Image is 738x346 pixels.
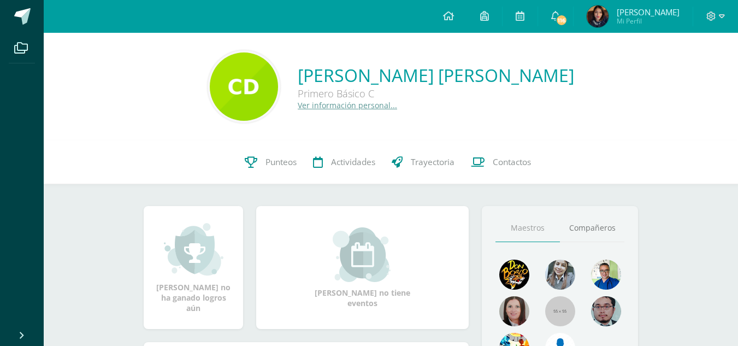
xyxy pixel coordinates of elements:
[155,222,232,313] div: [PERSON_NAME] no ha ganado logros aún
[164,222,223,277] img: achievement_small.png
[587,5,609,27] img: 38ba4947d4d0b722c8173493ff4c2dd9.png
[308,227,417,308] div: [PERSON_NAME] no tiene eventos
[545,260,575,290] img: 45bd7986b8947ad7e5894cbc9b781108.png
[591,260,621,290] img: 10741f48bcca31577cbcd80b61dad2f3.png
[298,100,397,110] a: Ver información personal...
[210,52,278,121] img: 877991878d3a1a38b79eb36a8a62a65f.png
[333,227,392,282] img: event_small.png
[617,16,680,26] span: Mi Perfil
[499,296,529,326] img: 67c3d6f6ad1c930a517675cdc903f95f.png
[556,14,568,26] span: 116
[411,156,454,168] span: Trayectoria
[298,87,574,100] div: Primero Básico C
[493,156,531,168] span: Contactos
[265,156,297,168] span: Punteos
[331,156,375,168] span: Actividades
[298,63,574,87] a: [PERSON_NAME] [PERSON_NAME]
[237,140,305,184] a: Punteos
[463,140,539,184] a: Contactos
[495,214,560,242] a: Maestros
[545,296,575,326] img: 55x55
[499,260,529,290] img: 29fc2a48271e3f3676cb2cb292ff2552.png
[591,296,621,326] img: d0e54f245e8330cebada5b5b95708334.png
[617,7,680,17] span: [PERSON_NAME]
[383,140,463,184] a: Trayectoria
[305,140,383,184] a: Actividades
[560,214,624,242] a: Compañeros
